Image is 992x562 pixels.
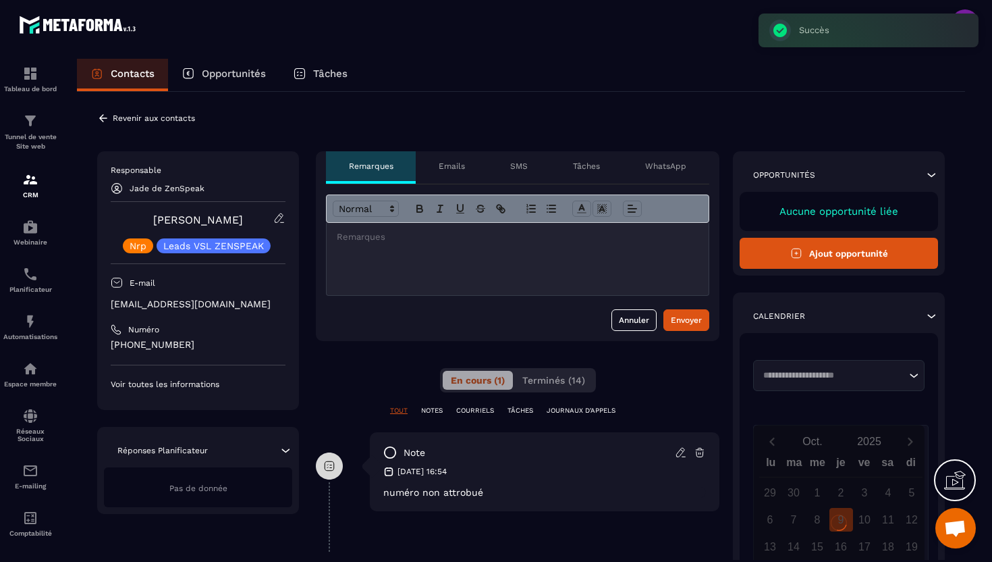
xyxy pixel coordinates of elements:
[522,375,585,386] span: Terminés (14)
[663,309,709,331] button: Envoyer
[3,238,57,246] p: Webinaire
[3,530,57,537] p: Comptabilité
[451,375,505,386] span: En cours (1)
[130,278,155,288] p: E-mail
[153,213,243,226] a: [PERSON_NAME]
[22,113,38,129] img: formation
[383,487,706,498] p: numéro non attrobué
[130,184,204,193] p: Jade de ZenSpeak
[313,68,348,80] p: Tâches
[3,398,57,453] a: social-networksocial-networkRéseaux Sociaux
[113,113,195,123] p: Revenir aux contacts
[349,161,393,172] p: Remarques
[3,256,57,303] a: schedulerschedulerPlanificateur
[117,445,208,456] p: Réponses Planificateur
[547,406,615,415] p: JOURNAUX D'APPELS
[443,371,513,390] button: En cours (1)
[202,68,266,80] p: Opportunités
[514,371,593,390] button: Terminés (14)
[753,360,925,391] div: Search for option
[3,103,57,161] a: formationformationTunnel de vente Site web
[22,219,38,235] img: automations
[3,482,57,490] p: E-mailing
[439,161,465,172] p: Emails
[22,463,38,479] img: email
[645,161,686,172] p: WhatsApp
[163,241,264,251] p: Leads VSL ZENSPEAK
[935,508,976,548] div: Ouvrir le chat
[22,408,38,424] img: social-network
[168,59,279,91] a: Opportunités
[111,379,285,390] p: Voir toutes les informations
[22,510,38,526] img: accountant
[22,361,38,377] img: automations
[22,172,38,188] img: formation
[456,406,494,415] p: COURRIELS
[753,311,805,322] p: Calendrier
[3,351,57,398] a: automationsautomationsEspace membre
[507,406,533,415] p: TÂCHES
[3,380,57,388] p: Espace membre
[3,500,57,547] a: accountantaccountantComptabilité
[3,85,57,93] p: Tableau de bord
[22,266,38,282] img: scheduler
[3,286,57,293] p: Planificateur
[3,132,57,151] p: Tunnel de vente Site web
[740,238,938,269] button: Ajout opportunité
[3,303,57,351] a: automationsautomationsAutomatisations
[3,55,57,103] a: formationformationTableau de bord
[22,313,38,330] img: automations
[77,59,168,91] a: Contacts
[130,241,146,251] p: Nrp
[421,406,443,415] p: NOTES
[510,161,528,172] p: SMS
[111,165,285,176] p: Responsable
[397,466,447,477] p: [DATE] 16:54
[111,68,155,80] p: Contacts
[404,446,425,459] p: note
[111,298,285,311] p: [EMAIL_ADDRESS][DOMAIN_NAME]
[128,324,159,335] p: Numéro
[169,484,227,493] span: Pas de donnée
[753,170,815,180] p: Opportunités
[611,309,657,331] button: Annuler
[22,66,38,82] img: formation
[3,161,57,209] a: formationformationCRM
[3,333,57,340] p: Automatisations
[753,205,925,218] p: Aucune opportunité liée
[3,209,57,256] a: automationsautomationsWebinaire
[3,453,57,500] a: emailemailE-mailing
[3,428,57,442] p: Réseaux Sociaux
[279,59,361,91] a: Tâches
[573,161,600,172] p: Tâches
[390,406,408,415] p: TOUT
[111,338,285,351] p: [PHONE_NUMBER]
[3,191,57,199] p: CRM
[19,12,140,37] img: logo
[759,369,906,382] input: Search for option
[671,313,702,327] div: Envoyer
